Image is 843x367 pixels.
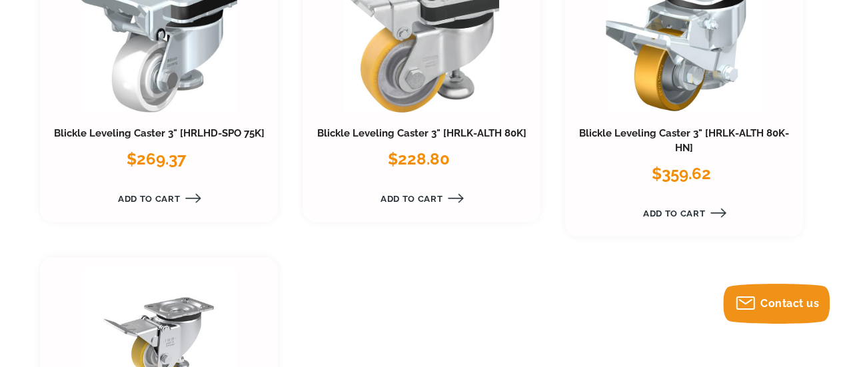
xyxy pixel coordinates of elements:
[54,127,265,139] a: Blickle Leveling Caster 3" [HRLHD-SPO 75K]
[388,149,450,169] span: $228.80
[652,164,711,183] span: $359.62
[760,297,819,310] span: Contact us
[51,186,247,212] a: Add to Cart
[313,186,510,212] a: Add to Cart
[317,127,526,139] a: Blickle Leveling Caster 3" [HRLK-ALTH 80K]
[643,208,705,218] span: Add to Cart
[118,194,180,204] span: Add to Cart
[723,284,830,324] button: Contact us
[381,194,442,204] span: Add to Cart
[579,127,789,154] a: Blickle Leveling Caster 3" [HRLK-ALTH 80K-HN]
[127,149,186,169] span: $269.37
[576,200,772,226] a: Add to Cart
